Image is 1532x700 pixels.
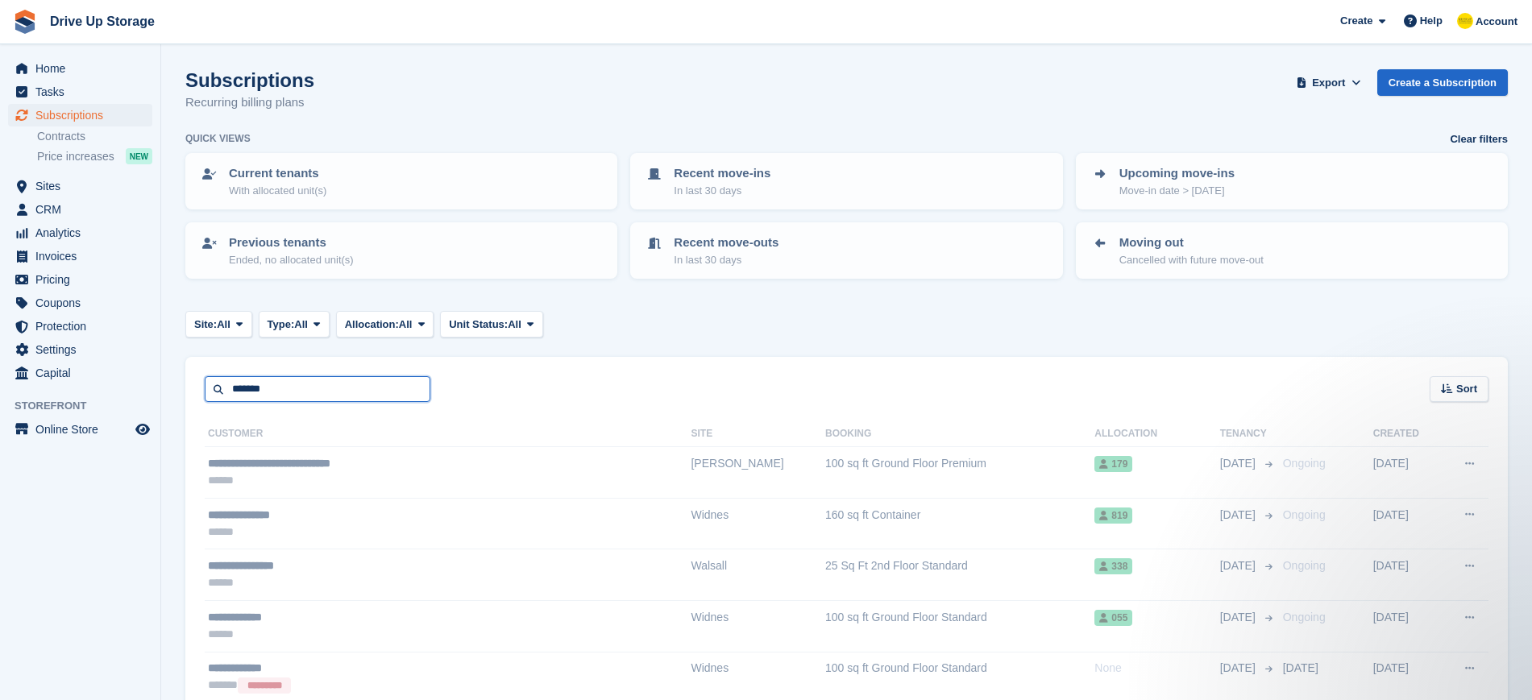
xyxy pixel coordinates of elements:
p: With allocated unit(s) [229,183,326,199]
a: menu [8,222,152,244]
span: Tasks [35,81,132,103]
span: CRM [35,198,132,221]
p: Recent move-ins [674,164,770,183]
a: menu [8,81,152,103]
span: Create [1340,13,1372,29]
span: Sites [35,175,132,197]
a: Upcoming move-ins Move-in date > [DATE] [1077,155,1506,208]
span: Protection [35,315,132,338]
span: Export [1312,75,1345,91]
a: menu [8,175,152,197]
a: Clear filters [1450,131,1508,147]
a: menu [8,362,152,384]
span: Capital [35,362,132,384]
a: menu [8,292,152,314]
a: Preview store [133,420,152,439]
a: Current tenants With allocated unit(s) [187,155,616,208]
a: Drive Up Storage [44,8,161,35]
p: Move-in date > [DATE] [1119,183,1235,199]
a: menu [8,268,152,291]
span: Subscriptions [35,104,132,126]
a: Contracts [37,129,152,144]
h6: Quick views [185,131,251,146]
button: Export [1293,69,1364,96]
p: Previous tenants [229,234,354,252]
span: Settings [35,338,132,361]
span: Coupons [35,292,132,314]
p: Ended, no allocated unit(s) [229,252,354,268]
span: Analytics [35,222,132,244]
a: menu [8,245,152,267]
p: Recurring billing plans [185,93,314,112]
img: stora-icon-8386f47178a22dfd0bd8f6a31ec36ba5ce8667c1dd55bd0f319d3a0aa187defe.svg [13,10,37,34]
h1: Subscriptions [185,69,314,91]
a: Recent move-ins In last 30 days [632,155,1061,208]
p: In last 30 days [674,183,770,199]
span: Pricing [35,268,132,291]
p: Cancelled with future move-out [1119,252,1264,268]
a: Previous tenants Ended, no allocated unit(s) [187,224,616,277]
span: Home [35,57,132,80]
span: Price increases [37,149,114,164]
span: Invoices [35,245,132,267]
a: menu [8,57,152,80]
a: Create a Subscription [1377,69,1508,96]
a: menu [8,315,152,338]
a: Price increases NEW [37,147,152,165]
span: Storefront [15,398,160,414]
a: Moving out Cancelled with future move-out [1077,224,1506,277]
div: NEW [126,148,152,164]
span: Account [1476,14,1517,30]
p: Upcoming move-ins [1119,164,1235,183]
p: Recent move-outs [674,234,778,252]
span: Online Store [35,418,132,441]
img: Crispin Vitoria [1457,13,1473,29]
p: Current tenants [229,164,326,183]
a: Recent move-outs In last 30 days [632,224,1061,277]
a: menu [8,104,152,126]
a: menu [8,418,152,441]
a: menu [8,198,152,221]
p: In last 30 days [674,252,778,268]
p: Moving out [1119,234,1264,252]
a: menu [8,338,152,361]
span: Help [1420,13,1443,29]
